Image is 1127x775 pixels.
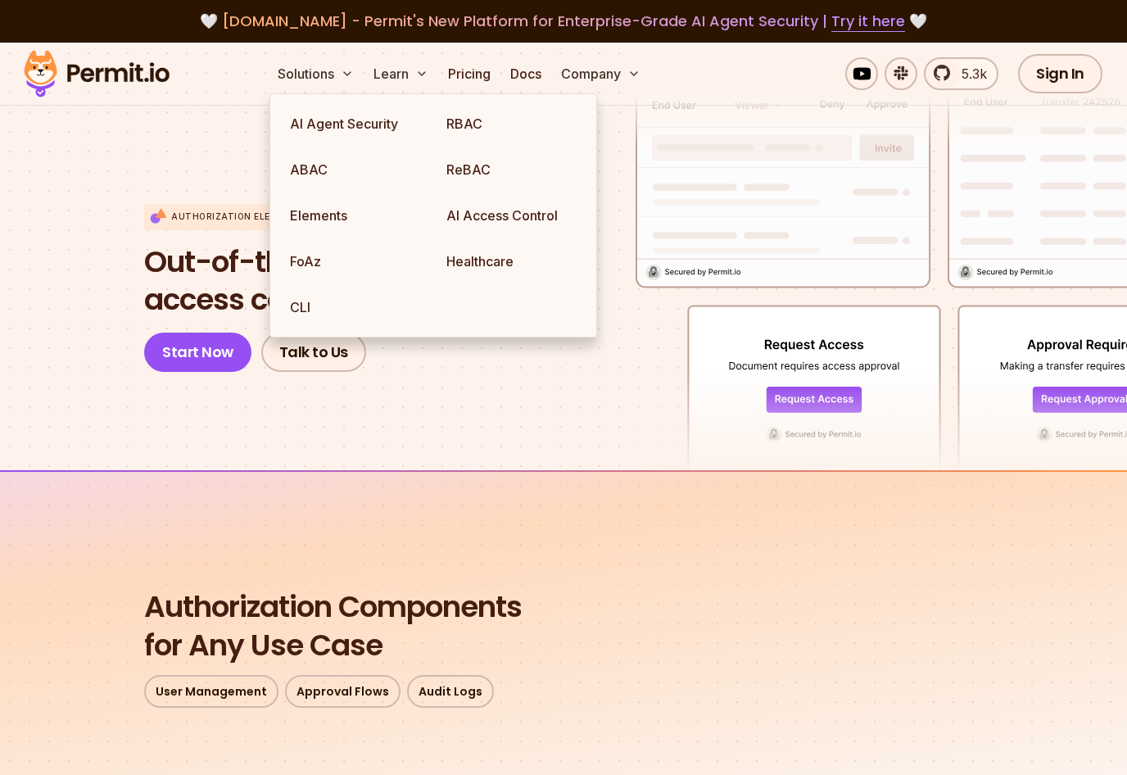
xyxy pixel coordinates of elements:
span: 5.3k [952,64,987,84]
a: Talk to Us [261,333,366,372]
a: Start Now [144,333,251,372]
a: RBAC [433,101,590,147]
a: CLI [277,284,433,330]
button: Company [554,57,647,90]
a: Audit Logs [407,675,494,708]
a: AI Access Control [433,193,590,238]
p: Authorization Elements [171,211,302,223]
span: Authorization Components [144,588,983,627]
a: AI Agent Security [277,101,433,147]
button: Solutions [271,57,360,90]
a: 5.3k [924,57,998,90]
button: Learn [367,57,435,90]
img: Permit logo [16,46,177,102]
a: User Management [144,675,278,708]
div: 🤍 🤍 [39,10,1088,33]
a: ABAC [277,147,433,193]
h1: access control components [144,243,557,320]
span: [DOMAIN_NAME] - Permit's New Platform for Enterprise-Grade AI Agent Security | [222,11,905,31]
a: Elements [277,193,433,238]
a: ReBAC [433,147,590,193]
span: Out-of-the-box embeddable [144,243,557,282]
a: Pricing [441,57,497,90]
h2: for Any Use Case [144,588,983,665]
a: Sign In [1018,54,1102,93]
a: FoAz [277,238,433,284]
a: Healthcare [433,238,590,284]
a: Try it here [831,11,905,32]
a: Docs [504,57,548,90]
a: Approval Flows [285,675,401,708]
